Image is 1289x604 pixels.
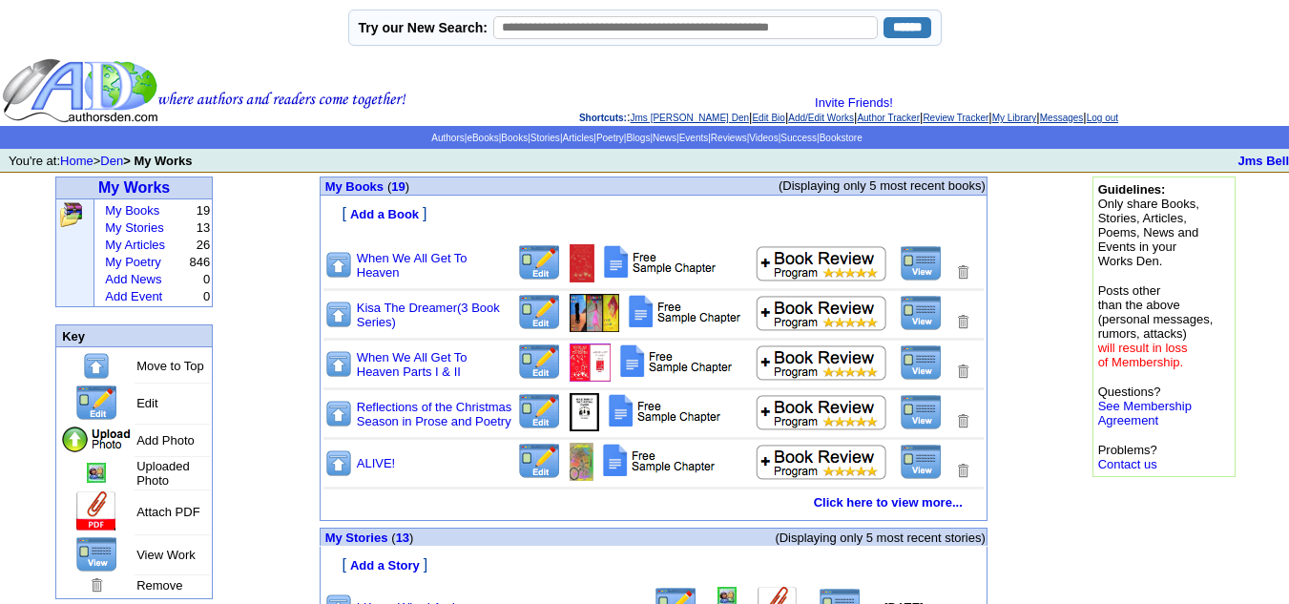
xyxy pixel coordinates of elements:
[74,385,119,422] img: Edit this Title
[527,531,986,545] p: (Displaying only 5 most recent stories)
[325,178,384,194] a: My Books
[570,294,619,332] img: Add/Remove Photo
[9,154,193,168] font: You're at: >
[602,244,719,280] img: Add Attachment PDF
[779,178,986,193] span: (Displaying only 5 most recent books)
[570,443,593,481] img: Add/Remove Photo
[517,244,562,281] img: Edit this Title
[325,179,384,194] font: My Books
[627,294,744,329] img: Add Attachment PDF
[596,133,624,143] a: Poetry
[98,179,170,196] a: My Works
[322,575,328,582] img: shim.gif
[350,556,420,573] a: Add a Story
[570,344,611,382] img: Add/Remove Photo
[618,344,736,379] img: Add Attachment PDF
[105,255,161,269] a: My Poetry
[322,233,328,240] img: shim.gif
[87,463,106,483] img: Add/Remove Photo
[342,205,345,221] font: [
[517,344,562,381] img: Edit this Title
[324,250,353,280] img: Move to top
[136,459,190,488] font: Uploaded Photo
[396,531,409,545] a: 13
[1238,154,1289,168] a: Jms Bell
[650,521,656,528] img: shim.gif
[123,154,192,168] b: > My Works
[391,531,395,545] span: (
[105,203,159,218] a: My Books
[2,57,406,124] img: header_logo2.gif
[653,133,676,143] a: News
[203,272,210,286] font: 0
[350,205,419,221] a: Add a Book
[60,154,94,168] a: Home
[1098,457,1157,471] a: Contact us
[350,558,420,573] font: Add a Story
[814,495,963,510] a: Click here to view more...
[136,433,195,448] font: Add Photo
[601,443,718,478] img: Add Attachment PDF
[530,133,560,143] a: Stories
[570,393,599,431] img: Add/Remove Photo
[954,462,971,480] img: Removes this Title
[431,133,464,143] a: Authors
[900,444,943,480] img: View this Title
[136,578,182,593] font: Remove
[405,179,409,194] span: )
[501,133,528,143] a: Books
[517,294,562,331] img: Edit this Title
[203,289,210,303] font: 0
[1098,283,1214,369] font: Posts other than the above (personal messages, rumors, attacks)
[197,220,210,235] font: 13
[350,207,419,221] font: Add a Book
[1098,385,1192,427] font: Questions?
[954,313,971,331] img: Removes this Title
[325,531,388,545] a: My Stories
[197,238,210,252] font: 26
[357,251,468,280] a: When We All Get To Heaven
[357,301,500,329] a: Kisa The Dreamer(3 Book Series)
[342,556,345,573] font: [
[322,512,328,519] img: shim.gif
[579,113,627,123] span: Shortcuts:
[756,245,888,281] img: Add to Book Review Program
[105,220,163,235] a: My Stories
[1087,113,1118,123] a: Log out
[100,154,123,168] a: Den
[517,393,562,430] img: Edit this Title
[467,133,498,143] a: eBooks
[409,531,413,545] span: )
[954,363,971,381] img: Removes this Title
[105,289,162,303] a: Add Event
[322,197,328,203] img: shim.gif
[749,133,778,143] a: Videos
[780,133,817,143] a: Success
[1098,399,1192,427] a: See Membership Agreement
[900,245,943,281] img: View this Title
[752,113,784,123] a: Edit Bio
[136,548,196,562] font: View Work
[900,295,943,331] img: View this Title
[82,351,111,381] img: Move to top
[62,329,85,344] font: Key
[570,244,595,282] img: Add/Remove Photo
[88,576,105,594] img: Remove this Page
[756,344,888,381] img: Add to Book Review Program
[900,344,943,381] img: View this Title
[60,426,133,454] img: Add Photo
[1098,182,1199,268] font: Only share Books, Stories, Articles, Poems, News and Events in your Works Den.
[820,133,863,143] a: Bookstore
[357,350,468,379] a: When We All Get To Heaven Parts I & II
[322,548,328,554] img: shim.gif
[136,359,204,373] font: Move to Top
[391,179,405,194] a: 19
[1098,443,1157,471] font: Problems?
[954,412,971,430] img: Removes this Title
[562,133,593,143] a: Articles
[788,113,854,123] a: Add/Edit Works
[324,300,353,329] img: Move to top
[105,238,165,252] a: My Articles
[756,394,888,430] img: Add to Book Review Program
[1098,182,1166,197] b: Guidelines:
